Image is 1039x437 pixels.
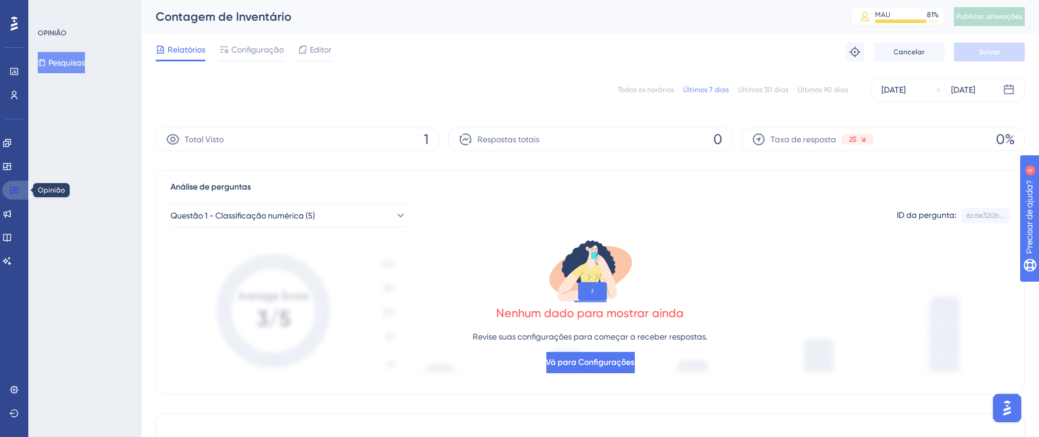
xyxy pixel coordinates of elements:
[310,45,332,54] font: Editor
[996,131,1015,148] font: 0%
[954,43,1025,61] button: Salvar
[231,45,284,54] font: Configuração
[156,9,291,24] font: Contagem de Inventário
[683,86,729,94] font: Últimos 7 dias
[897,210,956,220] font: ID da pergunta:
[546,357,635,367] font: Vá para Configurações
[966,211,1005,220] font: 6cde320b...
[424,131,429,148] font: 1
[849,135,857,144] font: 25
[771,135,836,144] font: Taxa de resposta
[738,86,788,94] font: Últimos 30 dias
[168,45,205,54] font: Relatórios
[185,135,224,144] font: Total Visto
[497,306,684,320] font: Nenhum dado para mostrar ainda
[546,352,635,373] button: Vá para Configurações
[171,204,407,227] button: Questão 1 - Classificação numérica (5)
[798,86,848,94] font: Últimos 90 dias
[894,48,925,56] font: Cancelar
[477,135,539,144] font: Respostas totais
[713,131,722,148] font: 0
[473,332,708,341] font: Revise suas configurações para começar a receber respostas.
[28,5,101,14] font: Precisar de ajuda?
[48,58,85,67] font: Pesquisas
[933,11,939,19] font: %
[875,11,890,19] font: MAU
[881,85,906,94] font: [DATE]
[38,29,67,37] font: OPINIÃO
[956,12,1022,21] font: Publicar alterações
[927,11,933,19] font: 81
[989,390,1025,426] iframe: Iniciador do Assistente de IA do UserGuiding
[874,43,945,61] button: Cancelar
[979,48,1000,56] font: Salvar
[954,7,1025,26] button: Publicar alterações
[618,86,674,94] font: Todos os horários
[951,85,975,94] font: [DATE]
[38,52,85,73] button: Pesquisas
[110,7,113,14] font: 4
[171,182,251,192] font: Análise de perguntas
[171,211,315,220] font: Questão 1 - Classificação numérica (5)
